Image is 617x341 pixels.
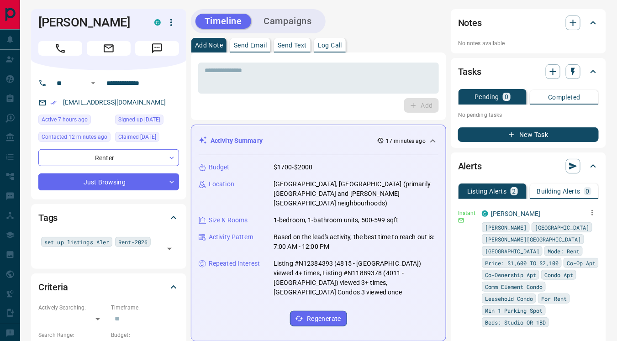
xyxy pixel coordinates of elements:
[290,311,347,326] button: Regenerate
[458,108,599,122] p: No pending tasks
[38,132,111,145] div: Mon Oct 13 2025
[38,15,141,30] h1: [PERSON_NAME]
[512,188,516,194] p: 2
[485,282,543,291] span: Comm Element Condo
[209,163,230,172] p: Budget
[467,188,507,194] p: Listing Alerts
[274,232,438,252] p: Based on the lead's activity, the best time to reach out is: 7:00 AM - 12:00 PM
[118,237,148,247] span: Rent-2026
[458,209,476,217] p: Instant
[278,42,307,48] p: Send Text
[195,42,223,48] p: Add Note
[154,19,161,26] div: condos.ca
[318,42,342,48] p: Log Call
[38,280,68,294] h2: Criteria
[544,270,573,279] span: Condo Apt
[274,215,398,225] p: 1-bedroom, 1-bathroom units, 500-599 sqft
[475,94,499,100] p: Pending
[485,270,536,279] span: Co-Ownership Apt
[458,127,599,142] button: New Task
[111,304,179,312] p: Timeframe:
[485,294,533,303] span: Leasehold Condo
[44,237,109,247] span: set up listings Aler
[38,115,111,127] div: Mon Oct 13 2025
[548,94,580,100] p: Completed
[118,115,160,124] span: Signed up [DATE]
[38,210,58,225] h2: Tags
[586,188,590,194] p: 0
[274,259,438,297] p: Listing #N12384393 (4815 - [GEOGRAPHIC_DATA]) viewed 4+ times, Listing #N11889378 (4011 - [GEOGRA...
[209,259,260,268] p: Repeated Interest
[386,137,426,145] p: 17 minutes ago
[195,14,251,29] button: Timeline
[485,247,539,256] span: [GEOGRAPHIC_DATA]
[234,42,267,48] p: Send Email
[209,179,234,189] p: Location
[458,61,599,83] div: Tasks
[42,132,107,142] span: Contacted 12 minutes ago
[482,210,488,217] div: condos.ca
[505,94,508,100] p: 0
[567,258,596,268] span: Co-Op Apt
[485,306,543,315] span: Min 1 Parking Spot
[458,39,599,47] p: No notes available
[485,258,559,268] span: Price: $1,600 TO $2,100
[458,12,599,34] div: Notes
[211,136,263,146] p: Activity Summary
[541,294,567,303] span: For Rent
[38,173,179,190] div: Just Browsing
[115,132,179,145] div: Thu Sep 11 2025
[485,223,527,232] span: [PERSON_NAME]
[274,163,312,172] p: $1700-$2000
[38,41,82,56] span: Call
[38,304,106,312] p: Actively Searching:
[458,217,464,224] svg: Email
[255,14,321,29] button: Campaigns
[274,179,438,208] p: [GEOGRAPHIC_DATA], [GEOGRAPHIC_DATA] (primarily [GEOGRAPHIC_DATA] and [PERSON_NAME][GEOGRAPHIC_DA...
[485,318,546,327] span: Beds: Studio OR 1BD
[111,331,179,339] p: Budget:
[50,100,57,106] svg: Email Verified
[458,159,482,173] h2: Alerts
[209,232,253,242] p: Activity Pattern
[38,331,106,339] p: Search Range:
[163,242,176,255] button: Open
[135,41,179,56] span: Message
[485,235,581,244] span: [PERSON_NAME][GEOGRAPHIC_DATA]
[548,247,580,256] span: Mode: Rent
[38,207,179,229] div: Tags
[42,115,88,124] span: Active 7 hours ago
[118,132,156,142] span: Claimed [DATE]
[209,215,248,225] p: Size & Rooms
[458,64,481,79] h2: Tasks
[88,78,99,89] button: Open
[87,41,131,56] span: Email
[38,276,179,298] div: Criteria
[458,16,482,30] h2: Notes
[115,115,179,127] div: Thu Sep 11 2025
[199,132,438,149] div: Activity Summary17 minutes ago
[38,149,179,166] div: Renter
[535,223,589,232] span: [GEOGRAPHIC_DATA]
[63,99,166,106] a: [EMAIL_ADDRESS][DOMAIN_NAME]
[458,155,599,177] div: Alerts
[537,188,580,194] p: Building Alerts
[491,210,541,217] a: [PERSON_NAME]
